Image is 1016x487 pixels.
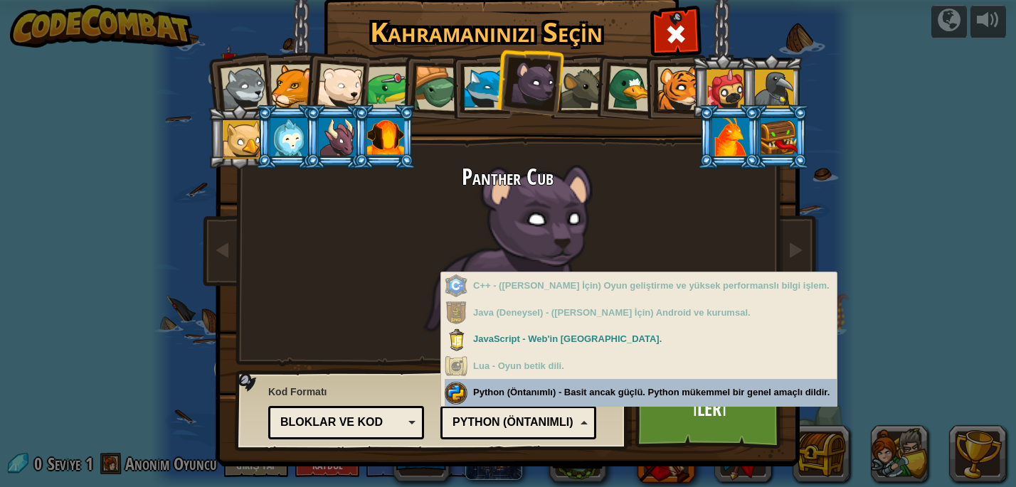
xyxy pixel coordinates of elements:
li: Brown Rat [546,54,610,119]
li: Baby Griffin [207,105,271,169]
h2: Panther Cub [241,165,775,190]
li: Pugicorn [691,54,755,119]
li: Blue Fox [449,54,513,119]
h1: Kahramanınızı Seçin [327,17,647,47]
li: Phoenix [697,105,761,169]
div: Bloklar ve kod [280,414,403,431]
li: Wolf Pup [204,51,274,121]
div: Python (Öntanımlı) - Basit ancak güçlü. Python mükemmel bir genel amaçlı dildir. [445,379,837,407]
li: Raven [739,54,803,119]
li: Yetibab [255,105,319,169]
div: C++ - ([PERSON_NAME] İçin) Oyun geliştirme ve yüksek performanslı bilgi işlem. [445,272,837,300]
li: Turtle [399,53,467,121]
li: Dragonling [304,105,368,169]
li: Tiger Cub [642,54,707,119]
li: Panther Cub [494,46,564,117]
span: Kod Formatı [268,385,424,399]
a: İleri [635,370,784,449]
div: Lua - Oyun betik dili. [445,353,837,380]
div: JavaScript - Web'in [GEOGRAPHIC_DATA]. [445,326,837,353]
div: Java (Deneysel) - ([PERSON_NAME] İçin) Android ve kurumsal. [445,299,837,327]
li: Polar Bear Cub [301,49,371,119]
img: language-selector-background.png [235,370,632,451]
li: Kindling Elemental [352,105,416,169]
div: Python (Öntanımlı) [453,414,576,431]
li: Frog [351,53,417,119]
li: Duck [592,52,660,121]
li: Mimic [746,105,810,169]
li: Cougar [255,52,319,117]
